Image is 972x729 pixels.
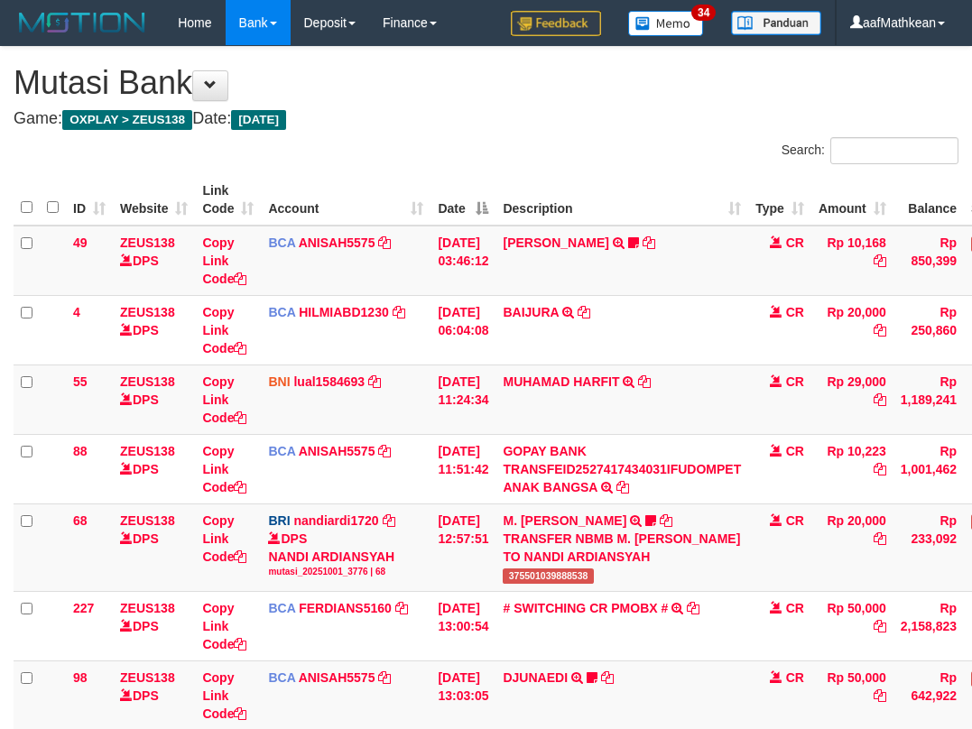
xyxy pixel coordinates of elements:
[503,235,608,250] a: [PERSON_NAME]
[261,174,430,226] th: Account: activate to sort column ascending
[628,11,704,36] img: Button%20Memo.svg
[202,670,246,721] a: Copy Link Code
[874,392,886,407] a: Copy Rp 29,000 to clipboard
[73,670,88,685] span: 98
[893,295,964,364] td: Rp 250,860
[893,503,964,591] td: Rp 233,092
[874,531,886,546] a: Copy Rp 20,000 to clipboard
[73,305,80,319] span: 4
[430,434,495,503] td: [DATE] 11:51:42
[268,601,295,615] span: BCA
[195,174,261,226] th: Link Code: activate to sort column ascending
[430,591,495,660] td: [DATE] 13:00:54
[638,374,651,389] a: Copy MUHAMAD HARFIT to clipboard
[120,235,175,250] a: ZEUS138
[202,513,246,564] a: Copy Link Code
[503,670,568,685] a: DJUNAEDI
[503,530,741,566] div: TRANSFER NBMB M. [PERSON_NAME] TO NANDI ARDIANSYAH
[811,174,893,226] th: Amount: activate to sort column ascending
[231,110,286,130] span: [DATE]
[395,601,408,615] a: Copy FERDIANS5160 to clipboard
[202,305,246,355] a: Copy Link Code
[120,305,175,319] a: ZEUS138
[120,513,175,528] a: ZEUS138
[383,513,395,528] a: Copy nandiardi1720 to clipboard
[874,462,886,476] a: Copy Rp 10,223 to clipboard
[503,374,619,389] a: MUHAMAD HARFIT
[893,174,964,226] th: Balance
[73,444,88,458] span: 88
[782,137,958,164] label: Search:
[113,174,195,226] th: Website: activate to sort column ascending
[786,235,804,250] span: CR
[378,444,391,458] a: Copy ANISAH5575 to clipboard
[511,11,601,36] img: Feedback.jpg
[691,5,716,21] span: 34
[299,235,375,250] a: ANISAH5575
[378,670,391,685] a: Copy ANISAH5575 to clipboard
[786,513,804,528] span: CR
[430,503,495,591] td: [DATE] 12:57:51
[113,434,195,503] td: DPS
[378,235,391,250] a: Copy ANISAH5575 to clipboard
[299,601,392,615] a: FERDIANS5160
[643,235,655,250] a: Copy INA PAUJANAH to clipboard
[113,591,195,660] td: DPS
[430,295,495,364] td: [DATE] 06:04:08
[811,364,893,434] td: Rp 29,000
[113,226,195,296] td: DPS
[202,444,246,494] a: Copy Link Code
[293,513,378,528] a: nandiardi1720
[113,364,195,434] td: DPS
[202,235,246,286] a: Copy Link Code
[893,226,964,296] td: Rp 850,399
[687,601,699,615] a: Copy # SWITCHING CR PMOBX # to clipboard
[268,374,290,389] span: BNI
[616,480,629,494] a: Copy GOPAY BANK TRANSFEID2527417434031IFUDOMPET ANAK BANGSA to clipboard
[66,174,113,226] th: ID: activate to sort column ascending
[14,9,151,36] img: MOTION_logo.png
[393,305,405,319] a: Copy HILMIABD1230 to clipboard
[874,688,886,703] a: Copy Rp 50,000 to clipboard
[202,374,246,425] a: Copy Link Code
[268,670,295,685] span: BCA
[293,374,365,389] a: lual1584693
[299,670,375,685] a: ANISAH5575
[874,619,886,633] a: Copy Rp 50,000 to clipboard
[786,374,804,389] span: CR
[495,174,748,226] th: Description: activate to sort column ascending
[299,305,389,319] a: HILMIABD1230
[73,513,88,528] span: 68
[113,503,195,591] td: DPS
[811,226,893,296] td: Rp 10,168
[299,444,375,458] a: ANISAH5575
[811,295,893,364] td: Rp 20,000
[503,444,741,494] a: GOPAY BANK TRANSFEID2527417434031IFUDOMPET ANAK BANGSA
[430,226,495,296] td: [DATE] 03:46:12
[503,568,593,584] span: 375501039888538
[660,513,672,528] a: Copy M. FAIZ ALFIN to clipboard
[786,601,804,615] span: CR
[578,305,590,319] a: Copy BAIJURA to clipboard
[268,513,290,528] span: BRI
[874,323,886,337] a: Copy Rp 20,000 to clipboard
[62,110,192,130] span: OXPLAY > ZEUS138
[14,65,958,101] h1: Mutasi Bank
[811,591,893,660] td: Rp 50,000
[811,434,893,503] td: Rp 10,223
[811,503,893,591] td: Rp 20,000
[268,444,295,458] span: BCA
[268,235,295,250] span: BCA
[268,305,295,319] span: BCA
[73,374,88,389] span: 55
[503,513,626,528] a: M. [PERSON_NAME]
[120,374,175,389] a: ZEUS138
[893,434,964,503] td: Rp 1,001,462
[786,444,804,458] span: CR
[503,305,559,319] a: BAIJURA
[786,305,804,319] span: CR
[120,601,175,615] a: ZEUS138
[503,601,668,615] a: # SWITCHING CR PMOBX #
[368,374,381,389] a: Copy lual1584693 to clipboard
[430,364,495,434] td: [DATE] 11:24:34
